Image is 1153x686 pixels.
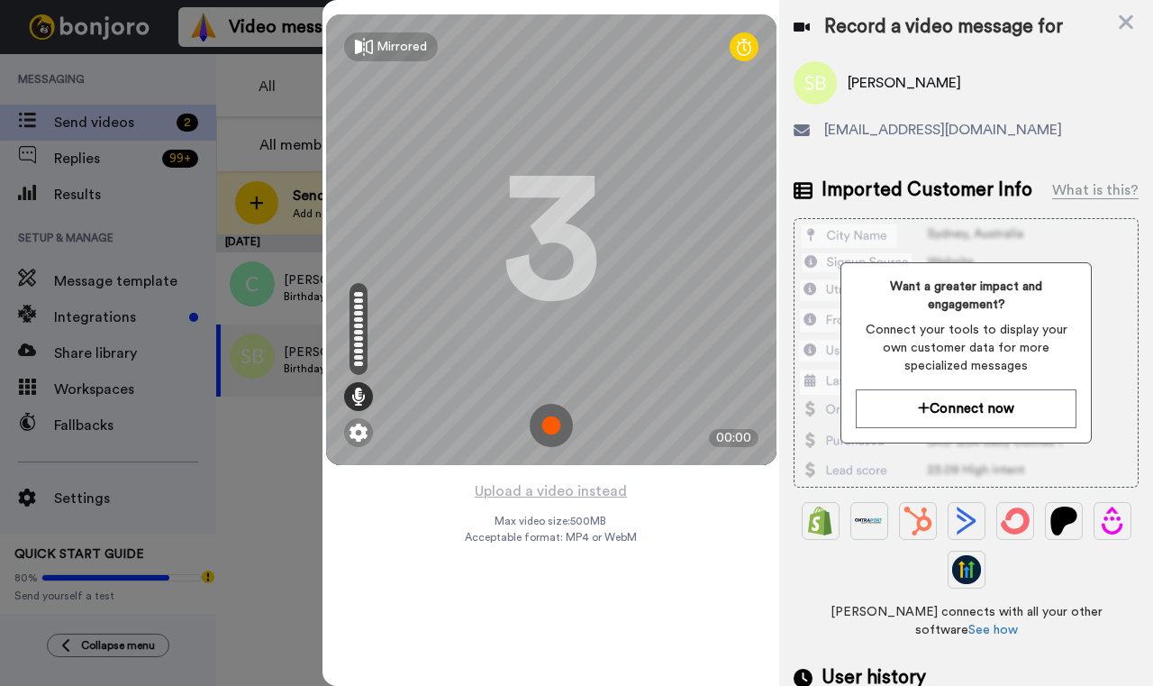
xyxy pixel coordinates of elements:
[709,429,758,447] div: 00:00
[1001,507,1030,535] img: ConvertKit
[856,321,1076,375] span: Connect your tools to display your own customer data for more specialized messages
[350,424,368,442] img: ic_gear.svg
[1052,179,1139,201] div: What is this?
[856,389,1076,428] button: Connect now
[806,507,835,535] img: Shopify
[530,404,573,447] img: ic_record_start.svg
[855,507,884,535] img: Ontraport
[952,555,981,584] img: GoHighLevel
[968,624,1018,636] a: See how
[469,480,632,503] button: Upload a video instead
[502,172,601,307] div: 3
[1098,507,1127,535] img: Drip
[856,278,1076,314] span: Want a greater impact and engagement?
[495,514,607,528] span: Max video size: 500 MB
[822,177,1032,204] span: Imported Customer Info
[794,603,1139,639] span: [PERSON_NAME] connects with all your other software
[903,507,932,535] img: Hubspot
[1049,507,1078,535] img: Patreon
[824,119,1062,141] span: [EMAIL_ADDRESS][DOMAIN_NAME]
[465,530,637,544] span: Acceptable format: MP4 or WebM
[952,507,981,535] img: ActiveCampaign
